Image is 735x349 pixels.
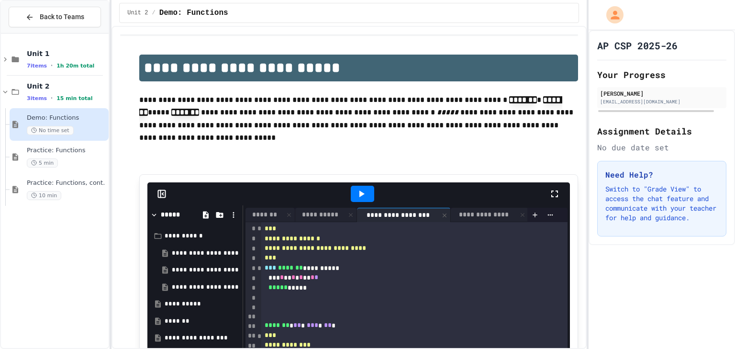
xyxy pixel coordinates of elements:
[605,169,718,180] h3: Need Help?
[27,191,61,200] span: 10 min
[27,82,107,90] span: Unit 2
[27,49,107,58] span: Unit 1
[597,39,678,52] h1: AP CSP 2025-26
[159,7,228,19] span: Demo: Functions
[27,126,74,135] span: No time set
[51,94,53,102] span: •
[605,184,718,223] p: Switch to "Grade View" to access the chat feature and communicate with your teacher for help and ...
[56,95,92,101] span: 15 min total
[127,9,148,17] span: Unit 2
[40,12,84,22] span: Back to Teams
[27,63,47,69] span: 7 items
[27,179,107,187] span: Practice: Functions, cont.
[596,4,626,26] div: My Account
[152,9,155,17] span: /
[597,68,726,81] h2: Your Progress
[27,95,47,101] span: 3 items
[56,63,94,69] span: 1h 20m total
[597,142,726,153] div: No due date set
[27,146,107,155] span: Practice: Functions
[27,158,58,168] span: 5 min
[27,114,107,122] span: Demo: Functions
[600,98,724,105] div: [EMAIL_ADDRESS][DOMAIN_NAME]
[9,7,101,27] button: Back to Teams
[600,89,724,98] div: [PERSON_NAME]
[597,124,726,138] h2: Assignment Details
[51,62,53,69] span: •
